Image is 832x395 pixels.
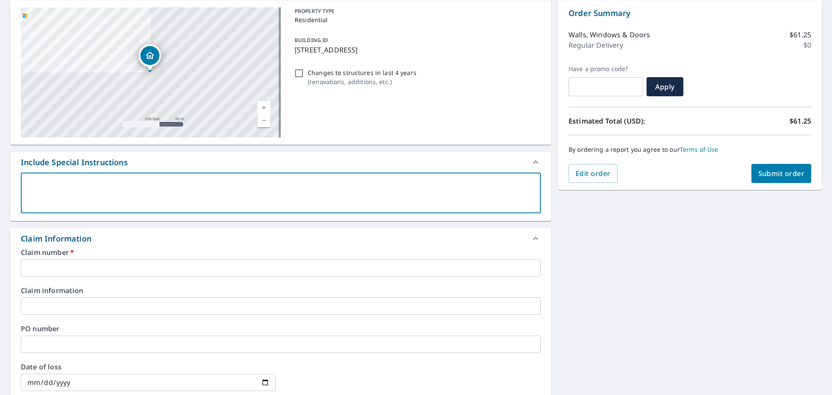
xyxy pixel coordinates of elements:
label: PO number [21,325,541,332]
p: BUILDING ID [295,36,328,44]
p: $61.25 [790,116,811,126]
div: Include Special Instructions [21,157,128,168]
div: Claim Information [10,228,551,249]
p: Residential [295,15,537,24]
label: Claim information [21,287,541,294]
a: Current Level 17, Zoom Out [257,114,270,127]
p: Estimated Total (USD): [569,116,690,126]
p: ( renovations, additions, etc. ) [308,77,416,86]
p: Regular Delivery [569,40,623,50]
a: Current Level 17, Zoom In [257,101,270,114]
div: Claim Information [21,233,91,245]
label: Date of loss [21,363,276,370]
p: Walls, Windows & Doors [569,29,650,40]
p: [STREET_ADDRESS] [295,45,537,55]
p: Changes to structures in last 4 years [308,68,416,77]
p: $0 [803,40,811,50]
p: PROPERTY TYPE [295,7,537,15]
p: By ordering a report you agree to our [569,146,811,153]
span: Submit order [758,169,805,178]
span: Apply [653,82,676,91]
label: Have a promo code? [569,65,643,73]
a: Terms of Use [680,145,718,153]
p: Order Summary [569,7,811,19]
div: Dropped pin, building 1, Residential property, 818 Poplar Cir Layton, UT 84041 [139,44,161,71]
p: $61.25 [790,29,811,40]
button: Submit order [751,164,812,183]
button: Edit order [569,164,617,183]
div: Include Special Instructions [10,152,551,173]
label: Claim number [21,249,541,256]
button: Apply [647,77,683,96]
span: Edit order [575,169,611,178]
